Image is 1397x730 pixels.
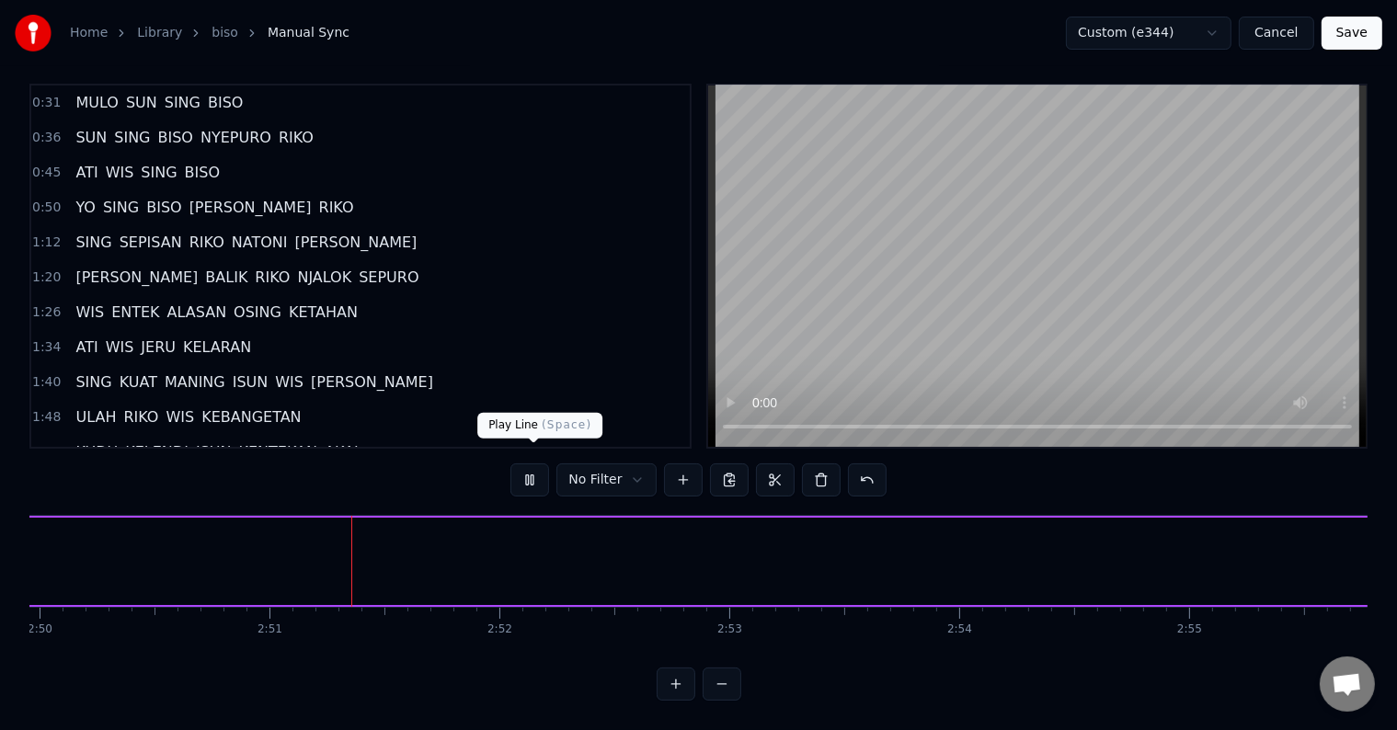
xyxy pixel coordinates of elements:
span: KUDU [74,441,120,462]
span: ENTEK [109,302,161,323]
a: biso [212,24,238,42]
span: 0:45 [32,164,61,182]
span: BISO [144,197,183,218]
span: WIS [74,302,106,323]
div: Obrolan terbuka [1320,656,1375,712]
span: [PERSON_NAME] [309,371,435,393]
span: 0:36 [32,129,61,147]
span: YO [74,197,97,218]
span: Manual Sync [268,24,349,42]
span: SING [74,371,113,393]
span: KETAHAN [287,302,360,323]
span: ( Space ) [542,418,591,431]
span: SING [139,162,178,183]
span: [PERSON_NAME] [74,267,200,288]
span: KELARAN [181,336,253,358]
div: 2:50 [28,622,52,637]
span: KUAT [118,371,159,393]
span: SEPURO [357,267,420,288]
span: 1:26 [32,303,61,322]
div: 2:51 [258,622,282,637]
span: 1:12 [32,234,61,252]
span: BALIK [203,267,249,288]
span: BISO [183,162,222,183]
span: 0:50 [32,199,61,217]
nav: breadcrumb [70,24,349,42]
button: Cancel [1239,17,1313,50]
span: AKAL [323,441,364,462]
span: NJALOK [295,267,353,288]
span: KELENDI [123,441,190,462]
div: 2:52 [487,622,512,637]
div: 2:55 [1177,622,1202,637]
a: Home [70,24,108,42]
span: ATI [74,336,99,358]
span: 1:48 [32,408,61,427]
span: SING [74,232,113,253]
span: SUN [124,92,159,113]
span: ISUN [231,371,270,393]
span: 1:20 [32,268,61,287]
img: youka [15,15,52,51]
span: WIS [104,336,136,358]
span: JERU [139,336,177,358]
span: 0:31 [32,94,61,112]
span: SUN [74,127,109,148]
span: KEBANGETAN [200,406,303,428]
span: BISO [206,92,245,113]
span: RIKO [121,406,160,428]
button: Save [1322,17,1382,50]
span: [PERSON_NAME] [292,232,418,253]
span: RIKO [277,127,315,148]
span: MANING [163,371,227,393]
span: WIS [104,162,136,183]
span: BISO [156,127,195,148]
span: 1:40 [32,373,61,392]
span: KENTEKAN [236,441,319,462]
span: MULO [74,92,120,113]
span: SING [163,92,202,113]
span: RIKO [188,232,226,253]
span: ATI [74,162,99,183]
div: 2:54 [947,622,972,637]
div: 2:53 [717,622,742,637]
span: RIKO [253,267,292,288]
span: OSING [232,302,283,323]
span: RIKO [317,197,356,218]
span: SING [112,127,152,148]
span: ULAH [74,406,118,428]
a: Library [137,24,182,42]
span: NATONI [230,232,290,253]
span: ISUN [194,441,234,462]
span: SEPISAN [118,232,184,253]
span: 1:34 [32,338,61,357]
span: WIS [164,406,196,428]
span: 1:54 [32,443,61,462]
span: NYEPURO [199,127,273,148]
span: WIS [273,371,305,393]
span: ALASAN [166,302,229,323]
span: SING [101,197,141,218]
span: [PERSON_NAME] [188,197,314,218]
div: Play Line [477,413,602,439]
